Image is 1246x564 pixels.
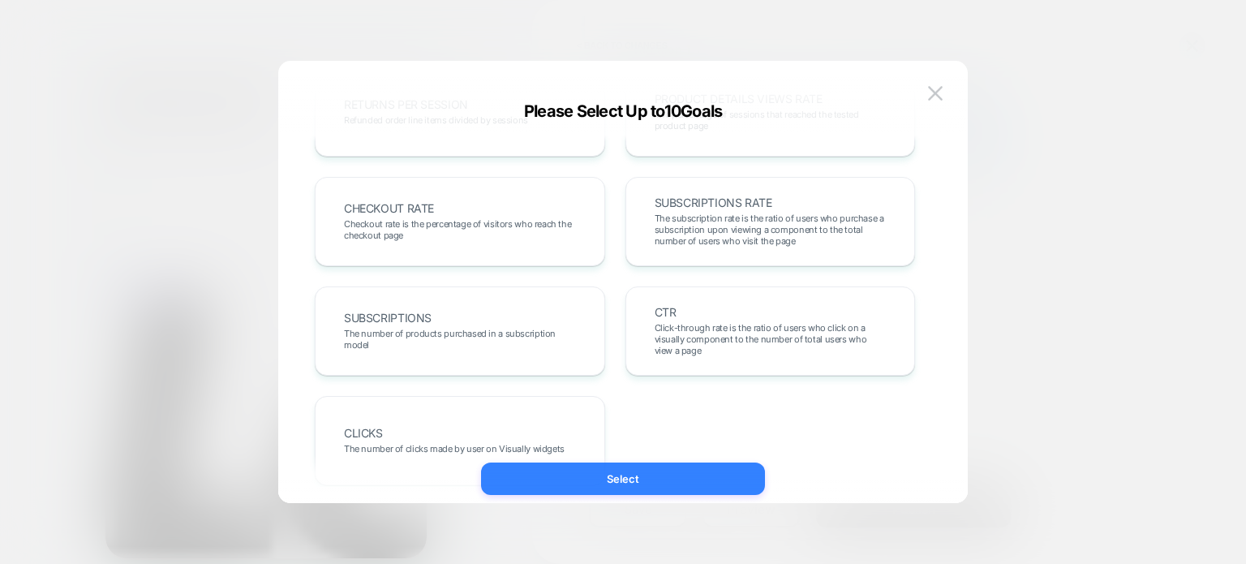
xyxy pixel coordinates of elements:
span: SUBSCRIPTIONS RATE [655,197,772,209]
span: Click-through rate is the ratio of users who click on a visually component to the number of total... [655,322,887,356]
span: CTR [655,307,677,318]
button: Select [481,463,765,495]
span: PRODUCT DETAILS VIEWS RATE [655,93,823,105]
img: close [928,86,943,100]
span: Please Select Up to 10 Goals [524,101,723,121]
span: The subscription rate is the ratio of users who purchase a subscription upon viewing a component ... [655,213,887,247]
